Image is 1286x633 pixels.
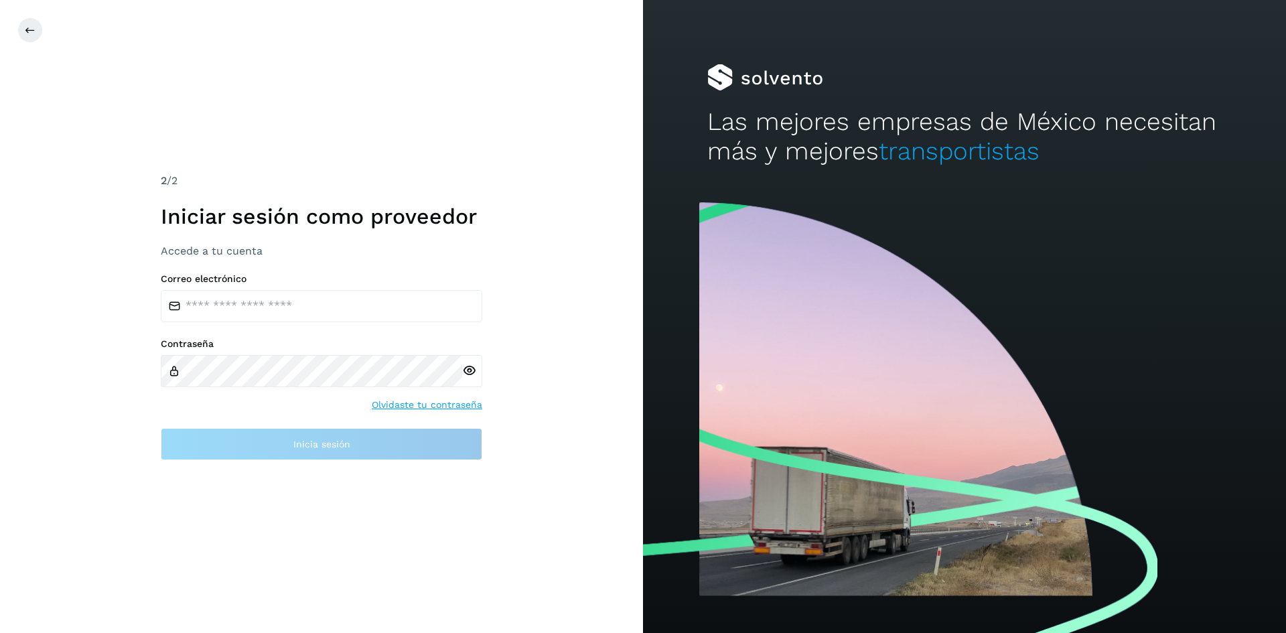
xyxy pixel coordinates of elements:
[161,204,482,229] h1: Iniciar sesión como proveedor
[707,107,1222,167] h2: Las mejores empresas de México necesitan más y mejores
[161,244,482,257] h3: Accede a tu cuenta
[372,398,482,412] a: Olvidaste tu contraseña
[879,137,1040,165] span: transportistas
[293,439,350,449] span: Inicia sesión
[161,428,482,460] button: Inicia sesión
[161,338,482,350] label: Contraseña
[161,273,482,285] label: Correo electrónico
[161,173,482,189] div: /2
[161,174,167,187] span: 2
